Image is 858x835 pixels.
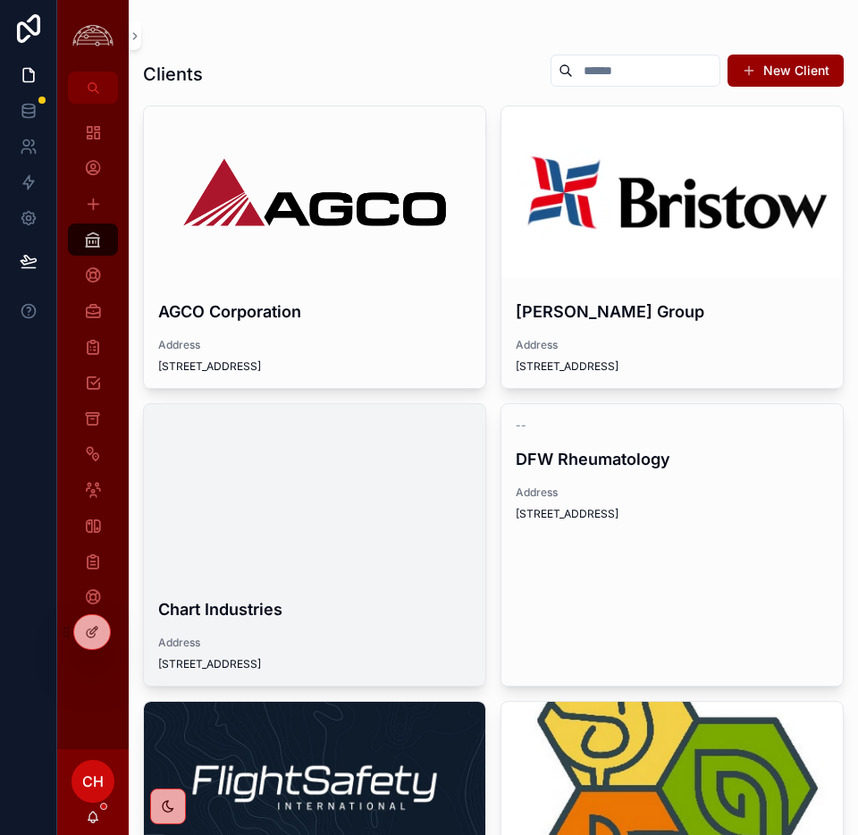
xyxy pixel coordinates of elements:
[158,359,471,374] span: [STREET_ADDRESS]
[158,338,471,352] span: Address
[68,22,118,50] img: App logo
[144,404,485,576] div: 1426109293-7d24997d20679e908a7df4e16f8b392190537f5f73e5c021cd37739a270e5c0f-d.png
[158,597,471,621] h4: Chart Industries
[82,771,104,792] span: CH
[143,105,486,389] a: AGCO CorporationAddress[STREET_ADDRESS]
[516,338,829,352] span: Address
[143,62,203,87] h1: Clients
[728,55,844,87] button: New Client
[516,507,829,521] span: [STREET_ADDRESS]
[143,403,486,687] a: Chart IndustriesAddress[STREET_ADDRESS]
[158,299,471,324] h4: AGCO Corporation
[516,418,526,433] span: --
[500,403,844,687] a: --DFW RheumatologyAddress[STREET_ADDRESS]
[516,299,829,324] h4: [PERSON_NAME] Group
[158,636,471,650] span: Address
[500,105,844,389] a: [PERSON_NAME] GroupAddress[STREET_ADDRESS]
[516,447,829,471] h4: DFW Rheumatology
[516,485,829,500] span: Address
[57,104,129,637] div: scrollable content
[516,359,829,374] span: [STREET_ADDRESS]
[144,106,485,278] div: AGCO-Logo.wine-2.png
[501,106,843,278] div: Bristow-Logo.png
[158,657,471,671] span: [STREET_ADDRESS]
